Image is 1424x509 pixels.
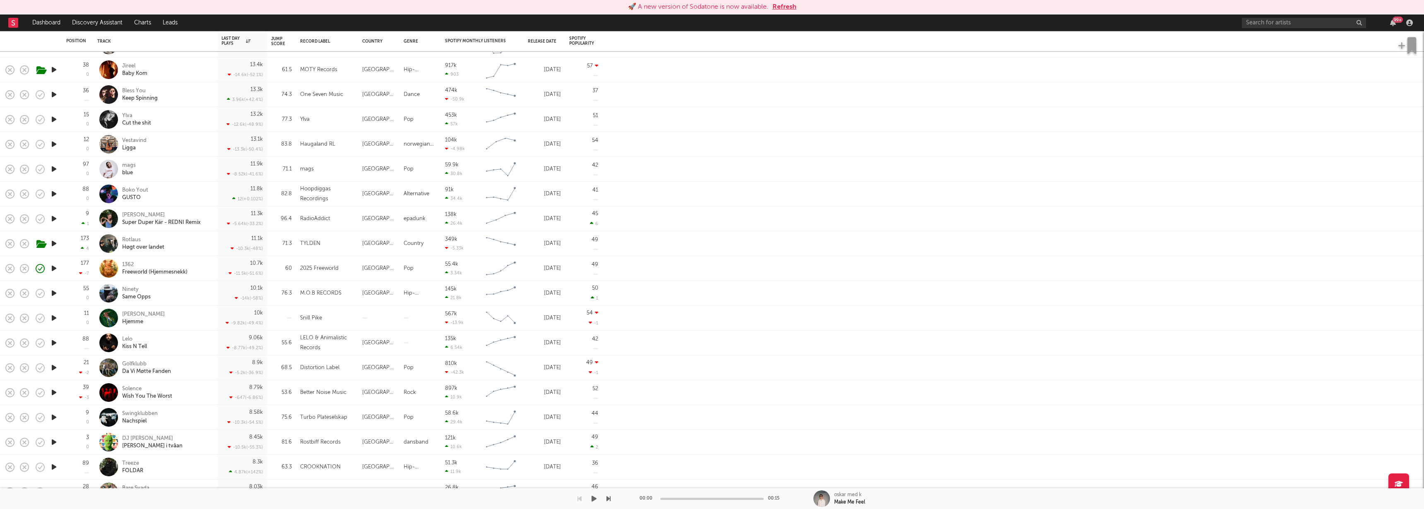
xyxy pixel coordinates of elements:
div: Ylva [300,115,310,125]
div: 50 [592,286,598,291]
div: Pop [404,413,414,423]
div: [GEOGRAPHIC_DATA] [362,338,395,348]
div: 55.4k [445,262,458,267]
div: Keep Spinning [122,95,158,102]
div: Pop [404,164,414,174]
div: 37 [592,88,598,94]
div: 2025 Freeworld [300,264,339,274]
div: [DATE] [528,338,561,348]
div: 10.6k [445,444,462,449]
div: [GEOGRAPHIC_DATA] [362,164,395,174]
div: 99 + [1393,17,1403,23]
a: RotlausHøgt over landet [122,236,164,251]
div: -5.2k ( -36.9 % ) [229,370,263,375]
div: 10.1k [250,286,263,291]
div: 54 [592,138,598,143]
div: 9 [86,211,89,216]
div: -8.52k ( -41.6 % ) [227,171,263,177]
a: DJ [PERSON_NAME][PERSON_NAME] i tvåan [122,435,183,450]
div: 55 [83,286,89,291]
div: Hip-Hop/Rap [404,65,437,75]
div: [PERSON_NAME] i tvåan [122,442,183,450]
div: [GEOGRAPHIC_DATA] [362,239,395,249]
div: [DATE] [528,363,561,373]
div: One Seven Music [300,90,343,100]
div: [DATE] [528,189,561,199]
div: 57 [587,63,593,69]
div: 135k [445,336,456,341]
div: 349k [445,237,457,242]
div: 8.9k [252,360,263,365]
div: [GEOGRAPHIC_DATA] [362,363,395,373]
div: -10.5k ( -55.3 % ) [228,444,263,450]
div: 97 [83,162,89,167]
div: -7 [79,271,89,276]
svg: Chart title [482,308,520,329]
div: Ninety [122,286,151,293]
div: 4.87k ( +142 % ) [229,469,263,475]
div: Hoopdiggas Recordings [300,184,354,204]
div: 45 [592,211,598,216]
div: blue [122,169,136,177]
div: 11.8k [250,186,263,192]
div: 0 [86,445,89,449]
div: [GEOGRAPHIC_DATA] [362,189,395,199]
div: Treeze [122,460,143,467]
div: -8.77k ( -49.2 % ) [226,345,263,351]
div: -1 [589,320,598,326]
div: Super Duper Kär - REDNI Remix [122,219,201,226]
div: 88 [82,336,89,342]
div: 11.1k [251,236,263,241]
div: 60 [271,264,292,274]
a: TreezeFOLDAR [122,460,143,475]
div: Hip-Hop/Rap [404,288,437,298]
div: [DATE] [528,239,561,249]
div: 104k [445,137,457,143]
div: Ylva [122,112,151,120]
div: Same Opps [122,293,151,301]
div: 3.96k ( +42.4 % ) [227,97,263,102]
div: 8.45k [249,435,263,440]
div: DJ [PERSON_NAME] [122,435,183,442]
div: Better Noise Music [300,388,346,398]
div: [GEOGRAPHIC_DATA] [362,388,395,398]
div: CROOKNATION [300,462,341,472]
div: 82.8 [271,189,292,199]
div: 89 [82,461,89,466]
div: 53.6 [271,388,292,398]
div: 13.3k [250,87,263,92]
div: RadioAddict [300,214,330,224]
div: -13.3k ( -50.4 % ) [227,146,263,152]
div: 39 [83,385,89,390]
div: 0 [86,147,89,151]
div: 49 [586,360,593,365]
div: Rock [404,388,416,398]
div: 30.8k [445,171,462,176]
div: 75.6 [271,413,292,423]
div: 49 [592,435,598,440]
div: 3.34k [445,270,462,276]
div: FOLDAR [122,467,143,475]
div: 0 [86,122,89,127]
div: 57k [445,121,458,127]
div: 0 [86,197,89,201]
div: 12 [84,137,89,142]
div: [GEOGRAPHIC_DATA] [362,139,395,149]
div: 810k [445,361,457,366]
a: magsblue [122,162,136,177]
div: Turbo Plateselskap [300,413,347,423]
div: 0 [86,296,89,300]
a: SolenceWish You The Worst [122,385,172,400]
svg: Chart title [482,159,520,180]
div: Country [362,39,391,44]
div: 10.7k [250,261,263,266]
div: Freeworld (Hjemmesnekk) [122,269,188,276]
div: Country [404,239,423,249]
div: 42 [592,336,598,342]
div: 917k [445,63,457,68]
div: 76.3 [271,288,292,298]
div: Kiss N Tell [122,343,147,351]
div: [DATE] [528,462,561,472]
div: Position [66,38,86,43]
a: Bare SvadaHo [PERSON_NAME] [122,485,173,499]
